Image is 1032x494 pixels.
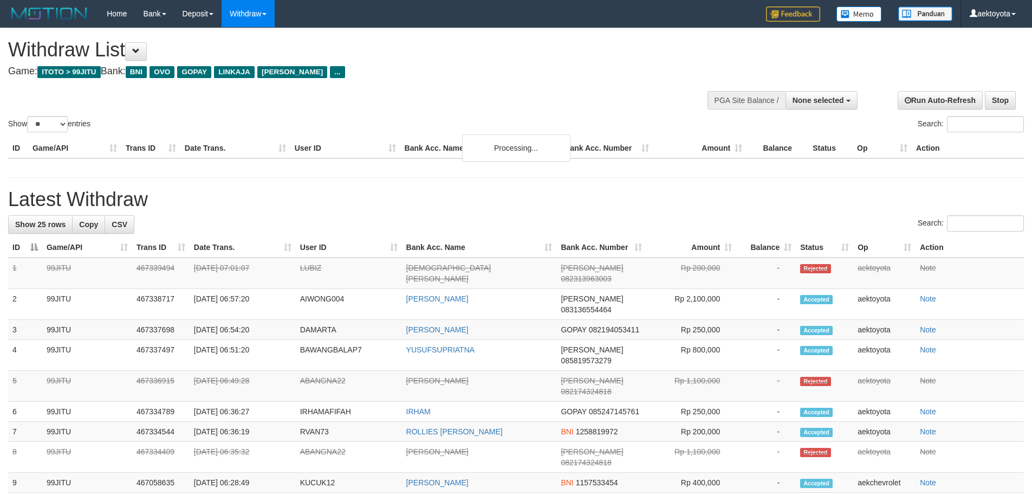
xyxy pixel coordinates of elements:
[462,134,570,162] div: Processing...
[736,340,796,371] td: -
[920,478,936,487] a: Note
[561,478,573,487] span: BNI
[947,116,1024,132] input: Search:
[132,473,190,493] td: 467058635
[947,215,1024,232] input: Search:
[920,427,936,436] a: Note
[8,66,677,77] h4: Game: Bank:
[912,138,1024,158] th: Action
[589,407,639,416] span: Copy 085247145761 to clipboard
[646,320,736,340] td: Rp 250,000
[646,289,736,320] td: Rp 2,100,000
[132,371,190,402] td: 467336915
[561,387,611,396] span: Copy 082174324818 to clipboard
[8,320,42,340] td: 3
[214,66,255,78] span: LINKAJA
[406,325,469,334] a: [PERSON_NAME]
[786,91,858,110] button: None selected
[736,371,796,402] td: -
[190,422,296,442] td: [DATE] 06:36:19
[180,138,290,158] th: Date Trans.
[126,66,147,78] span: BNI
[736,422,796,442] td: -
[79,220,98,229] span: Copy
[177,66,211,78] span: GOPAY
[121,138,180,158] th: Trans ID
[920,447,936,456] a: Note
[296,340,402,371] td: BAWANGBALAP7
[556,238,646,258] th: Bank Acc. Number: activate to sort column ascending
[8,39,677,61] h1: Withdraw List
[190,371,296,402] td: [DATE] 06:49:28
[920,376,936,385] a: Note
[918,215,1024,232] label: Search:
[190,289,296,320] td: [DATE] 06:57:20
[646,371,736,402] td: Rp 1,100,000
[406,345,475,354] a: YUSUFSUPRIATNA
[800,326,833,335] span: Accepted
[8,442,42,473] td: 8
[800,264,830,273] span: Rejected
[42,422,132,442] td: 99JITU
[296,402,402,422] td: IRHAMAFIFAH
[589,325,639,334] span: Copy 082194053411 to clipboard
[853,320,916,340] td: aektoyota
[898,7,952,21] img: panduan.png
[646,238,736,258] th: Amount: activate to sort column ascending
[330,66,345,78] span: ...
[561,345,623,354] span: [PERSON_NAME]
[800,408,833,417] span: Accepted
[920,407,936,416] a: Note
[8,215,73,234] a: Show 25 rows
[8,289,42,320] td: 2
[736,320,796,340] td: -
[800,448,830,457] span: Rejected
[920,264,936,272] a: Note
[800,428,833,437] span: Accepted
[766,7,820,22] img: Feedback.jpg
[42,238,132,258] th: Game/API: activate to sort column ascending
[42,258,132,289] td: 99JITU
[190,258,296,289] td: [DATE] 07:01:07
[561,294,623,303] span: [PERSON_NAME]
[8,422,42,442] td: 7
[8,258,42,289] td: 1
[8,473,42,493] td: 9
[37,66,101,78] span: ITOTO > 99JITU
[8,340,42,371] td: 4
[190,402,296,422] td: [DATE] 06:36:27
[42,340,132,371] td: 99JITU
[132,422,190,442] td: 467334544
[132,340,190,371] td: 467337497
[561,447,623,456] span: [PERSON_NAME]
[132,402,190,422] td: 467334789
[793,96,844,105] span: None selected
[406,294,469,303] a: [PERSON_NAME]
[561,264,623,272] span: [PERSON_NAME]
[561,325,586,334] span: GOPAY
[8,238,42,258] th: ID: activate to sort column descending
[402,238,557,258] th: Bank Acc. Name: activate to sort column ascending
[8,371,42,402] td: 5
[8,5,90,22] img: MOTION_logo.png
[296,289,402,320] td: AIWONG004
[920,345,936,354] a: Note
[800,377,830,386] span: Rejected
[646,402,736,422] td: Rp 250,000
[132,289,190,320] td: 467338717
[296,371,402,402] td: ABANGNA22
[8,402,42,422] td: 6
[296,320,402,340] td: DAMARTA
[836,7,882,22] img: Button%20Memo.svg
[296,238,402,258] th: User ID: activate to sort column ascending
[132,258,190,289] td: 467339494
[853,442,916,473] td: aektoyota
[290,138,400,158] th: User ID
[853,402,916,422] td: aektoyota
[190,238,296,258] th: Date Trans.: activate to sort column ascending
[296,442,402,473] td: ABANGNA22
[42,371,132,402] td: 99JITU
[561,407,586,416] span: GOPAY
[132,238,190,258] th: Trans ID: activate to sort column ascending
[853,238,916,258] th: Op: activate to sort column ascending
